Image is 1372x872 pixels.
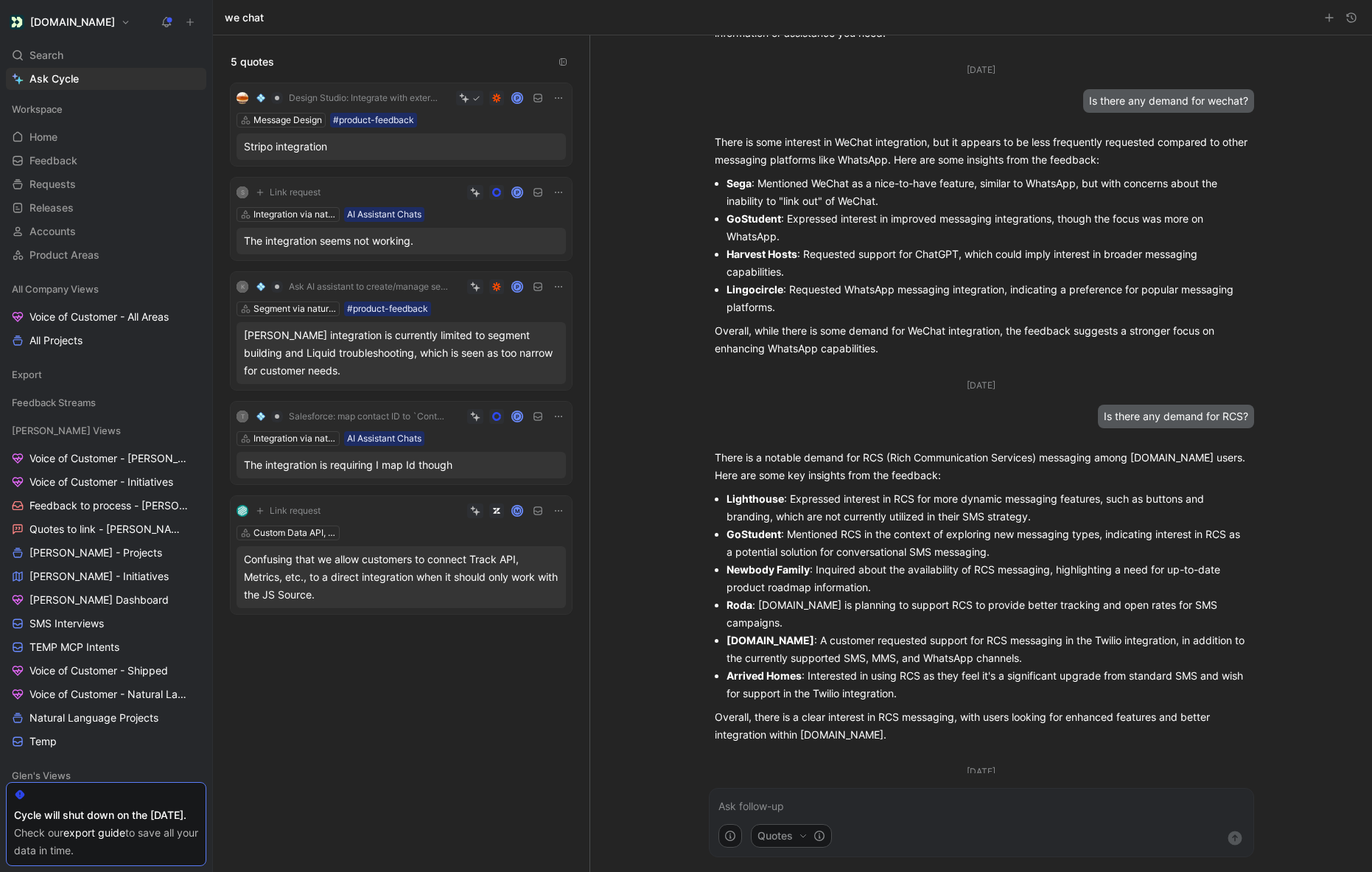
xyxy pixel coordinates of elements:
span: [PERSON_NAME] Dashboard [29,593,169,607]
strong: Sega [727,177,752,189]
span: Voice of Customer - Shipped [29,663,168,678]
div: S [237,186,248,198]
div: AI Assistant Chats [347,207,421,222]
strong: Roda [727,599,752,611]
span: All Projects [29,333,83,348]
div: Is there any demand for RCS? [1098,405,1254,428]
div: Workspace [6,98,206,120]
div: [DATE] [967,764,995,779]
li: : Requested support for ChatGPT, which could imply interest in broader messaging capabilities. [727,245,1248,281]
div: #product-feedback [347,301,428,316]
strong: Harvest Hosts [727,248,797,260]
a: Accounts [6,220,206,243]
div: Search [6,44,206,66]
span: [PERSON_NAME] - Projects [29,545,162,560]
span: Glen's Views [12,768,71,783]
button: Link request [251,502,326,520]
li: : Interested in using RCS as they feel it's a significant upgrade from standard SMS and wish for ... [727,667,1248,702]
div: AI Assistant Chats [347,431,421,446]
img: Customer.io [10,15,24,29]
li: : Mentioned RCS in the context of exploring new messaging types, indicating interest in RCS as a ... [727,526,1248,561]
div: Check our to save all your data in time. [14,824,198,859]
span: 5 quotes [231,53,274,71]
div: Feedback Streams [6,391,206,414]
a: Home [6,126,206,148]
span: Search [29,46,63,64]
a: TEMP MCP Intents [6,636,206,658]
div: Integration via natural language [253,207,336,222]
span: Requests [29,177,76,192]
div: Export [6,363,206,390]
div: [PERSON_NAME] ViewsVoice of Customer - [PERSON_NAME]Voice of Customer - InitiativesFeedback to pr... [6,419,206,753]
li: : Mentioned WeChat as a nice-to-have feature, similar to WhatsApp, but with concerns about the in... [727,175,1248,210]
span: Voice of Customer - Natural Language [29,687,188,702]
img: logo [237,505,248,517]
span: Quotes to link - [PERSON_NAME] [29,522,186,537]
strong: GoStudent [727,212,781,225]
strong: Arrived Homes [727,669,802,682]
span: Link request [270,505,321,517]
p: Overall, there is a clear interest in RCS messaging, with users looking for enhanced features and... [715,708,1248,744]
button: Customer.io[DOMAIN_NAME] [6,12,134,32]
strong: [DOMAIN_NAME] [727,634,814,646]
span: [PERSON_NAME] Views [12,423,121,438]
div: Segment via natural language [253,301,336,316]
span: Natural Language Projects [29,711,158,725]
li: : Inquired about the availability of RCS messaging, highlighting a need for up-to-date product ro... [727,561,1248,596]
span: Feedback to process - [PERSON_NAME] [29,498,189,513]
span: Salesforce: map contact ID to `ContactId` or `id` trait when using some other value as the `userId` [289,411,449,422]
div: Feedback Streams [6,391,206,418]
li: : [DOMAIN_NAME] is planning to support RCS to provide better tracking and open rates for SMS camp... [727,596,1248,632]
span: Voice of Customer - All Areas [29,310,169,324]
li: : Expressed interest in RCS for more dynamic messaging features, such as buttons and branding, wh... [727,490,1248,526]
p: There is a notable demand for RCS (Rich Communication Services) messaging among [DOMAIN_NAME] use... [715,449,1248,484]
div: K [237,281,248,293]
div: [PERSON_NAME] Views [6,419,206,442]
div: Custom Data API, Web, and Server integrations [253,526,336,540]
p: Overall, while there is some demand for WeChat integration, the feedback suggests a stronger focu... [715,322,1248,357]
span: Ask AI assistant to create/manage segments - Segmentation [289,281,449,293]
a: Product Areas [6,244,206,266]
a: Releases [6,197,206,219]
div: P [513,188,522,198]
span: Export [12,367,42,382]
span: Home [29,130,57,144]
div: [DATE] [967,378,995,393]
button: 💠Design Studio: Integrate with external tools to create designs [251,89,443,107]
a: SMS Interviews [6,613,206,635]
a: Temp [6,730,206,753]
span: Link request [270,186,321,198]
button: 💠Salesforce: map contact ID to `ContactId` or `id` trait when using some other value as the `userId` [251,408,454,425]
span: [PERSON_NAME] - Initiatives [29,569,169,584]
h1: [DOMAIN_NAME] [30,15,115,29]
span: Temp [29,734,57,749]
div: #product-feedback [333,113,414,128]
a: Requests [6,173,206,195]
span: Voice of Customer - Initiatives [29,475,173,489]
div: M [513,506,522,516]
a: Quotes to link - [PERSON_NAME] [6,518,206,540]
div: Is there any demand for wechat? [1083,89,1254,113]
li: : Expressed interest in improved messaging integrations, though the focus was more on WhatsApp. [727,210,1248,245]
div: Message Design [253,113,322,128]
h1: we chat [225,10,264,25]
div: Integration via natural language [253,431,336,446]
div: P [513,282,522,292]
span: Feedback Streams [12,395,96,410]
strong: Lighthouse [727,492,784,505]
button: Quotes [751,824,832,848]
a: [PERSON_NAME] - Projects [6,542,206,564]
span: Releases [29,200,74,215]
span: Accounts [29,224,76,239]
a: All Projects [6,329,206,352]
div: [DATE] [967,63,995,77]
li: : A customer requested support for RCS messaging in the Twilio integration, in addition to the cu... [727,632,1248,667]
div: All Company Views [6,278,206,300]
a: Ask Cycle [6,68,206,90]
div: Glen's Views [6,764,206,791]
a: [PERSON_NAME] - Initiatives [6,565,206,587]
span: SMS Interviews [29,616,104,631]
a: Feedback to process - [PERSON_NAME] [6,495,206,517]
div: Stripo integration [244,138,559,156]
strong: GoStudent [727,528,781,540]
